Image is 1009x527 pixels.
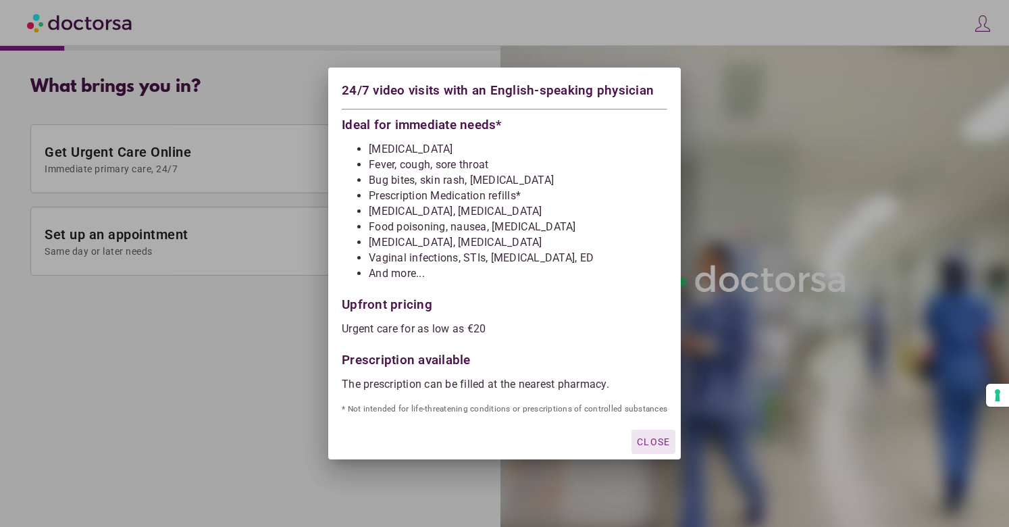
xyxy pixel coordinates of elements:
[637,436,670,447] span: Close
[342,347,667,367] div: Prescription available
[369,205,667,218] li: [MEDICAL_DATA], [MEDICAL_DATA]
[342,291,667,311] div: Upfront pricing
[369,158,667,172] li: Fever, cough, sore throat
[342,378,667,391] p: The prescription can be filled at the nearest pharmacy.
[369,251,667,265] li: Vaginal infections, STIs, [MEDICAL_DATA], ED
[369,174,667,187] li: Bug bites, skin rash, [MEDICAL_DATA]
[369,236,667,249] li: [MEDICAL_DATA], [MEDICAL_DATA]
[986,384,1009,407] button: Your consent preferences for tracking technologies
[369,220,667,234] li: Food poisoning, nausea, [MEDICAL_DATA]
[631,430,675,454] button: Close
[342,115,667,132] div: Ideal for immediate needs*
[342,81,667,103] div: 24/7 video visits with an English-speaking physician
[342,322,667,336] p: Urgent care for as low as €20
[369,143,667,156] li: [MEDICAL_DATA]
[369,189,667,203] li: Prescription Medication refills*
[342,402,667,416] p: * Not intended for life-threatening conditions or prescriptions of controlled substances
[369,267,667,280] li: And more...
